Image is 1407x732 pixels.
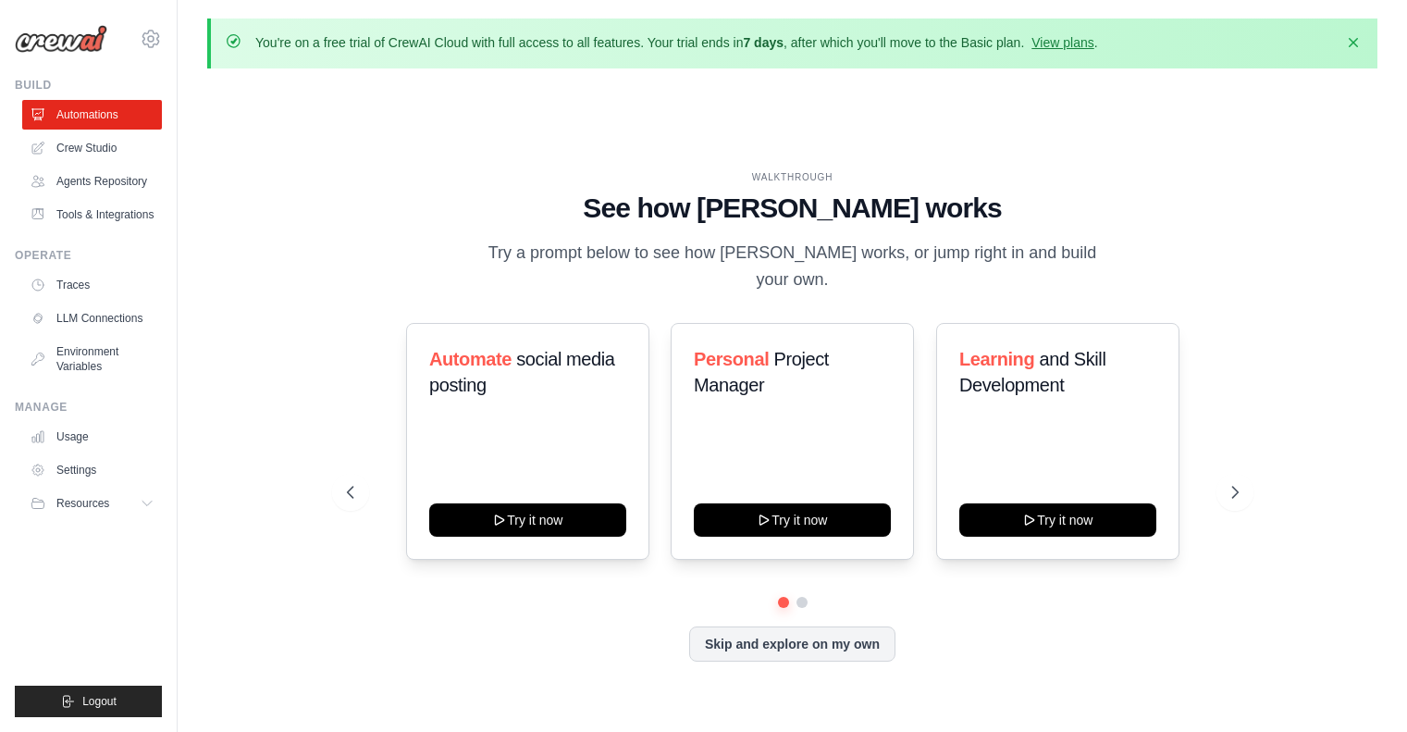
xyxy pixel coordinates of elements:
div: Operate [15,248,162,263]
span: and Skill Development [959,349,1105,395]
a: Tools & Integrations [22,200,162,230]
div: Manage [15,400,162,415]
a: Settings [22,455,162,485]
a: Crew Studio [22,133,162,163]
h1: See how [PERSON_NAME] works [347,192,1239,225]
strong: 7 days [743,35,784,50]
div: Build [15,78,162,93]
button: Try it now [694,503,891,537]
a: LLM Connections [22,304,162,333]
button: Resources [22,489,162,518]
span: social media posting [429,349,615,395]
button: Skip and explore on my own [689,627,895,662]
a: Agents Repository [22,167,162,196]
button: Logout [15,686,162,717]
p: Try a prompt below to see how [PERSON_NAME] works, or jump right in and build your own. [482,240,1104,294]
button: Try it now [429,503,626,537]
div: WALKTHROUGH [347,170,1239,184]
p: You're on a free trial of CrewAI Cloud with full access to all features. Your trial ends in , aft... [255,33,1098,52]
a: View plans [1031,35,1093,50]
img: Logo [15,25,107,53]
a: Automations [22,100,162,130]
span: Resources [56,496,109,511]
a: Environment Variables [22,337,162,381]
span: Logout [82,694,117,709]
span: Automate [429,349,512,369]
span: Personal [694,349,769,369]
span: Learning [959,349,1034,369]
button: Try it now [959,503,1156,537]
a: Usage [22,422,162,452]
a: Traces [22,270,162,300]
